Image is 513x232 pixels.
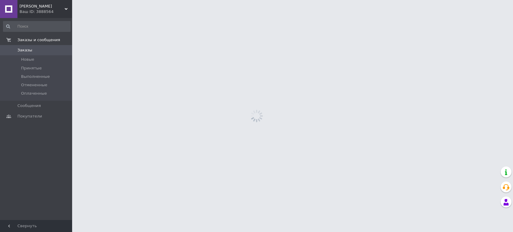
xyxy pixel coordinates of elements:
[17,103,41,108] span: Сообщения
[21,91,47,96] span: Оплаченные
[20,9,72,14] div: Ваш ID: 3888564
[21,74,50,79] span: Выполненные
[17,47,32,53] span: Заказы
[21,66,42,71] span: Принятые
[3,21,71,32] input: Поиск
[21,82,47,88] span: Отмененные
[21,57,34,62] span: Новые
[17,37,60,43] span: Заказы и сообщения
[20,4,65,9] span: Імідж
[17,114,42,119] span: Покупатели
